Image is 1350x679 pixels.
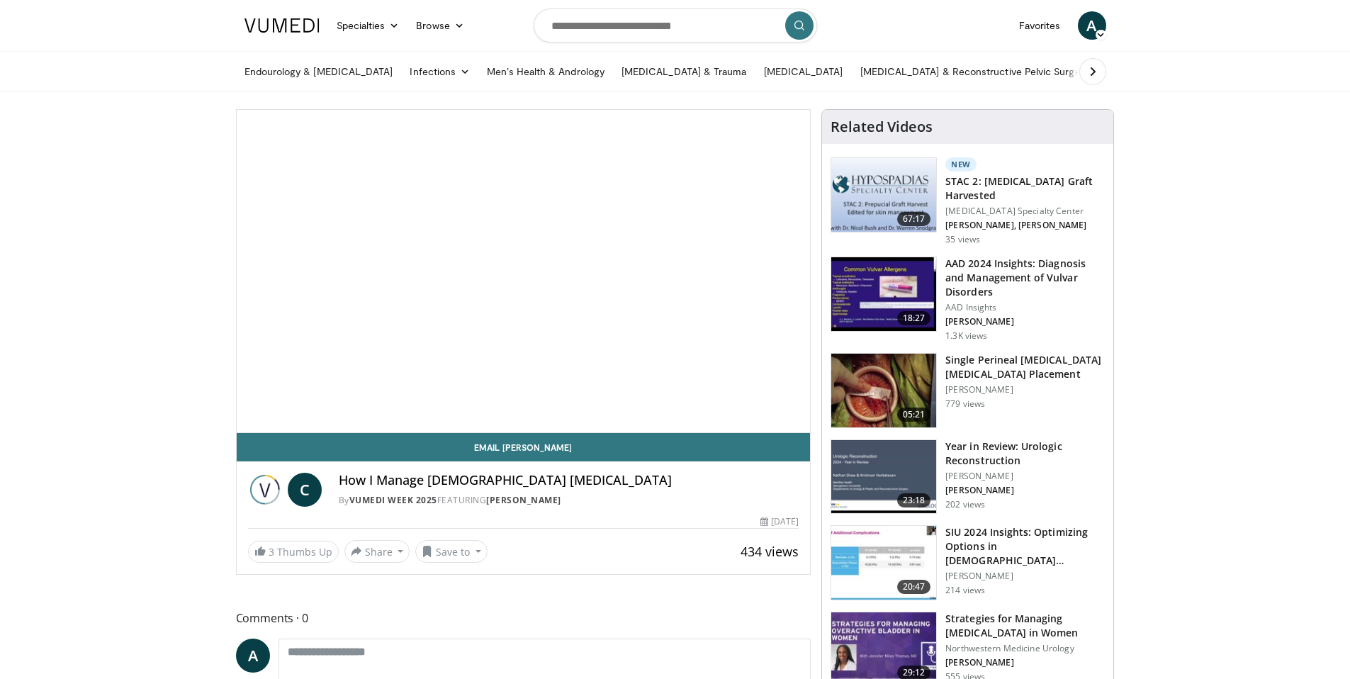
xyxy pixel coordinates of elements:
[741,543,799,560] span: 434 views
[945,571,1105,582] p: [PERSON_NAME]
[897,408,931,422] span: 05:21
[534,9,817,43] input: Search topics, interventions
[897,493,931,507] span: 23:18
[237,110,811,433] video-js: Video Player
[945,157,977,172] p: New
[236,639,270,673] a: A
[945,206,1105,217] p: [MEDICAL_DATA] Specialty Center
[407,11,473,40] a: Browse
[478,57,613,86] a: Men’s Health & Andrology
[486,494,561,506] a: [PERSON_NAME]
[852,57,1098,86] a: [MEDICAL_DATA] & Reconstructive Pelvic Surgery
[236,57,402,86] a: Endourology & [MEDICAL_DATA]
[831,353,1105,428] a: 05:21 Single Perineal [MEDICAL_DATA] [MEDICAL_DATA] Placement [PERSON_NAME] 779 views
[831,118,933,135] h4: Related Videos
[831,257,1105,342] a: 18:27 AAD 2024 Insights: Diagnosis and Management of Vulvar Disorders AAD Insights [PERSON_NAME] ...
[1078,11,1106,40] a: A
[831,439,1105,515] a: 23:18 Year in Review: Urologic Reconstruction [PERSON_NAME] [PERSON_NAME] 202 views
[613,57,755,86] a: [MEDICAL_DATA] & Trauma
[945,657,1105,668] p: [PERSON_NAME]
[945,499,985,510] p: 202 views
[349,494,437,506] a: Vumedi Week 2025
[755,57,852,86] a: [MEDICAL_DATA]
[945,174,1105,203] h3: STAC 2: [MEDICAL_DATA] Graft Harvested
[945,439,1105,468] h3: Year in Review: Urologic Reconstruction
[237,433,811,461] a: Email [PERSON_NAME]
[945,220,1105,231] p: [PERSON_NAME], [PERSON_NAME]
[897,212,931,226] span: 67:17
[288,473,322,507] a: C
[945,302,1105,313] p: AAD Insights
[945,234,980,245] p: 35 views
[945,316,1105,327] p: [PERSON_NAME]
[415,540,488,563] button: Save to
[344,540,410,563] button: Share
[945,353,1105,381] h3: Single Perineal [MEDICAL_DATA] [MEDICAL_DATA] Placement
[945,330,987,342] p: 1.3K views
[831,526,936,600] img: 7d2a5eae-1b38-4df6-9a7f-463b8470133b.150x105_q85_crop-smart_upscale.jpg
[945,398,985,410] p: 779 views
[831,525,1105,600] a: 20:47 SIU 2024 Insights: Optimizing Options in [DEMOGRAPHIC_DATA] [MEDICAL_DATA] [PERSON_NAME] 21...
[248,473,282,507] img: Vumedi Week 2025
[831,354,936,427] img: 735fcd68-c9dc-4d64-bd7c-3ac0607bf3e9.150x105_q85_crop-smart_upscale.jpg
[831,157,1105,245] a: 67:17 New STAC 2: [MEDICAL_DATA] Graft Harvested [MEDICAL_DATA] Specialty Center [PERSON_NAME], [...
[1011,11,1069,40] a: Favorites
[945,471,1105,482] p: [PERSON_NAME]
[831,257,936,331] img: 391116fa-c4eb-4293-bed8-ba80efc87e4b.150x105_q85_crop-smart_upscale.jpg
[945,585,985,596] p: 214 views
[236,609,811,627] span: Comments 0
[945,257,1105,299] h3: AAD 2024 Insights: Diagnosis and Management of Vulvar Disorders
[945,643,1105,654] p: Northwestern Medicine Urology
[760,515,799,528] div: [DATE]
[248,541,339,563] a: 3 Thumbs Up
[269,545,274,559] span: 3
[328,11,408,40] a: Specialties
[945,612,1105,640] h3: Strategies for Managing [MEDICAL_DATA] in Women
[945,525,1105,568] h3: SIU 2024 Insights: Optimizing Options in [DEMOGRAPHIC_DATA] [MEDICAL_DATA]
[339,473,799,488] h4: How I Manage [DEMOGRAPHIC_DATA] [MEDICAL_DATA]
[244,18,320,33] img: VuMedi Logo
[945,384,1105,395] p: [PERSON_NAME]
[945,485,1105,496] p: [PERSON_NAME]
[831,158,936,232] img: 01f3608b-8eda-4dca-98de-52c159a81040.png.150x105_q85_crop-smart_upscale.png
[339,494,799,507] div: By FEATURING
[831,440,936,514] img: a4763f22-b98d-4ca7-a7b0-76e2b474f451.png.150x105_q85_crop-smart_upscale.png
[897,311,931,325] span: 18:27
[401,57,478,86] a: Infections
[897,580,931,594] span: 20:47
